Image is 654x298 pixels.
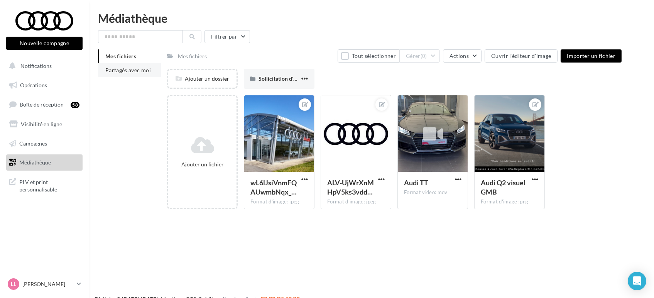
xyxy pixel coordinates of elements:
span: wL6lJsiVnmFQAUwmbNqx_SK3pjtbnjqXJXEYyXxu8H4SREpYUu0GkbC9A_3Ai8SBQswvCa8h40kwadS6og=s0 [250,178,297,196]
div: Ajouter un fichier [171,161,233,168]
p: [PERSON_NAME] [22,280,74,288]
a: Visibilité en ligne [5,116,84,132]
a: Boîte de réception58 [5,96,84,113]
span: Campagnes [19,140,47,146]
div: Format d'image: jpeg [327,198,385,205]
span: Mes fichiers [105,53,136,59]
div: Médiathèque [98,12,645,24]
div: Open Intercom Messenger [628,272,646,290]
div: Format video: mov [404,189,461,196]
span: Opérations [20,82,47,88]
span: Importer un fichier [567,52,615,59]
span: Actions [450,52,469,59]
span: Notifications [20,63,52,69]
span: Boîte de réception [20,101,64,108]
div: Ajouter un dossier [168,75,237,83]
a: LL [PERSON_NAME] [6,277,83,291]
a: Médiathèque [5,154,84,171]
span: Audi Q2 visuel GMB [481,178,526,196]
span: ALV-UjWrXnMHpV5ks3vddbsqteYrCOSvw-ZsNCfCTgdnAJDYFm_oCsib [327,178,374,196]
button: Tout sélectionner [338,49,399,63]
button: Ouvrir l'éditeur d'image [485,49,558,63]
button: Filtrer par [204,30,250,43]
div: Format d'image: png [481,198,538,205]
button: Nouvelle campagne [6,37,83,50]
a: Campagnes [5,135,84,152]
a: PLV et print personnalisable [5,174,84,196]
span: Partagés avec moi [105,67,151,73]
button: Importer un fichier [561,49,622,63]
span: PLV et print personnalisable [19,177,79,193]
span: Médiathèque [19,159,51,166]
button: Actions [443,49,482,63]
div: 58 [71,102,79,108]
span: Visibilité en ligne [21,121,62,127]
a: Opérations [5,77,84,93]
span: Sollicitation d'avis [259,75,302,82]
button: Gérer(0) [399,49,440,63]
span: LL [11,280,16,288]
div: Mes fichiers [178,52,207,60]
div: Format d'image: jpeg [250,198,308,205]
span: Audi TT [404,178,428,187]
button: Notifications [5,58,81,74]
span: (0) [421,53,427,59]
